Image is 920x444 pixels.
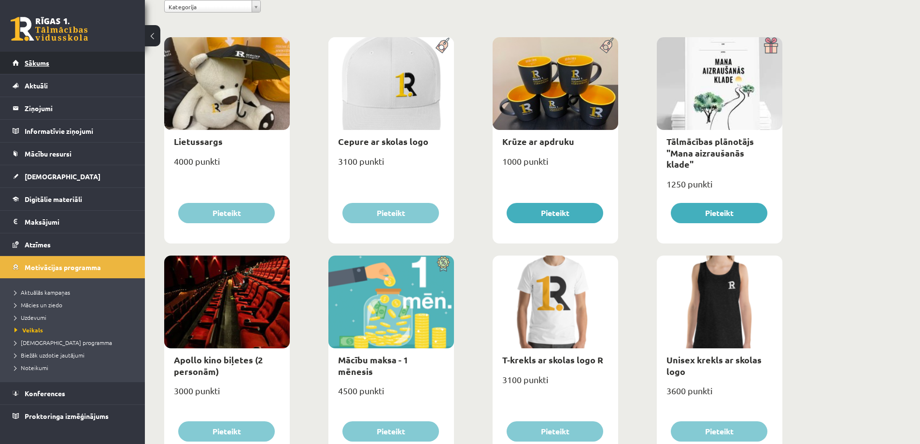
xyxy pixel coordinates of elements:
[502,354,603,365] a: T-krekls ar skolas logo R
[342,203,439,223] button: Pieteikt
[11,17,88,41] a: Rīgas 1. Tālmācības vidusskola
[338,136,428,147] a: Cepure ar skolas logo
[666,136,754,170] a: Tālmācības plānotājs "Mana aizraušanās klade"
[178,203,275,223] button: Pieteikt
[328,383,454,407] div: 4500 punkti
[13,233,133,256] a: Atzīmes
[338,354,408,376] a: Mācību maksa - 1 mēnesis
[25,81,48,90] span: Aktuāli
[13,97,133,119] a: Ziņojumi
[25,120,133,142] legend: Informatīvie ziņojumi
[14,288,70,296] span: Aktuālās kampaņas
[342,421,439,442] button: Pieteikt
[507,421,603,442] button: Pieteikt
[169,0,248,13] span: Kategorija
[761,37,782,54] img: Dāvana ar pārsteigumu
[666,354,762,376] a: Unisex krekls ar skolas logo
[14,313,135,322] a: Uzdevumi
[13,52,133,74] a: Sākums
[13,120,133,142] a: Informatīvie ziņojumi
[14,314,46,321] span: Uzdevumi
[493,153,618,177] div: 1000 punkti
[502,136,574,147] a: Krūze ar apdruku
[13,74,133,97] a: Aktuāli
[13,256,133,278] a: Motivācijas programma
[25,211,133,233] legend: Maksājumi
[25,58,49,67] span: Sākums
[25,97,133,119] legend: Ziņojumi
[13,405,133,427] a: Proktoringa izmēģinājums
[14,364,48,372] span: Noteikumi
[671,421,767,442] button: Pieteikt
[14,339,112,346] span: [DEMOGRAPHIC_DATA] programma
[13,211,133,233] a: Maksājumi
[657,383,782,407] div: 3600 punkti
[13,188,133,210] a: Digitālie materiāli
[25,389,65,398] span: Konferences
[657,176,782,200] div: 1250 punkti
[13,382,133,404] a: Konferences
[328,153,454,177] div: 3100 punkti
[13,143,133,165] a: Mācību resursi
[596,37,618,54] img: Populāra prece
[14,351,85,359] span: Biežāk uzdotie jautājumi
[25,240,51,249] span: Atzīmes
[174,354,263,376] a: Apollo kino biļetes (2 personām)
[14,301,135,309] a: Mācies un ziedo
[507,203,603,223] button: Pieteikt
[14,288,135,297] a: Aktuālās kampaņas
[174,136,223,147] a: Lietussargs
[178,421,275,442] button: Pieteikt
[671,203,767,223] button: Pieteikt
[25,195,82,203] span: Digitālie materiāli
[432,256,454,272] img: Atlaide
[493,372,618,396] div: 3100 punkti
[14,326,135,334] a: Veikals
[13,165,133,187] a: [DEMOGRAPHIC_DATA]
[432,37,454,54] img: Populāra prece
[25,149,71,158] span: Mācību resursi
[25,263,101,272] span: Motivācijas programma
[164,383,290,407] div: 3000 punkti
[25,412,109,420] span: Proktoringa izmēģinājums
[14,326,43,334] span: Veikals
[14,351,135,359] a: Biežāk uzdotie jautājumi
[14,301,62,309] span: Mācies un ziedo
[14,363,135,372] a: Noteikumi
[25,172,100,181] span: [DEMOGRAPHIC_DATA]
[164,153,290,177] div: 4000 punkti
[14,338,135,347] a: [DEMOGRAPHIC_DATA] programma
